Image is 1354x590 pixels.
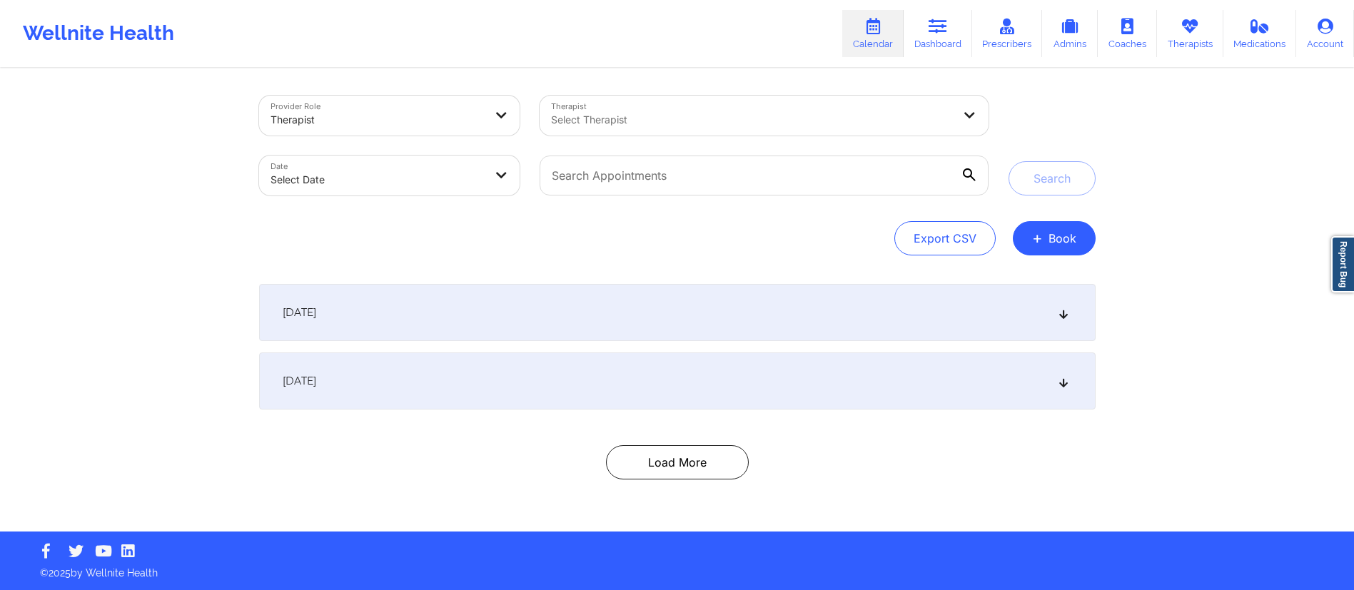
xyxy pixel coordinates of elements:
div: Select Date [271,164,485,195]
a: Dashboard [904,10,972,57]
a: Medications [1223,10,1297,57]
button: +Book [1013,221,1096,255]
div: Therapist [271,104,485,136]
span: + [1032,234,1043,242]
span: [DATE] [283,374,316,388]
p: © 2025 by Wellnite Health [30,556,1324,580]
button: Search [1009,161,1096,195]
button: Export CSV [894,221,996,255]
button: Load More [606,445,749,479]
a: Calendar [842,10,904,57]
a: Coaches [1098,10,1157,57]
a: Therapists [1157,10,1223,57]
input: Search Appointments [540,156,988,195]
a: Account [1296,10,1354,57]
a: Admins [1042,10,1098,57]
span: [DATE] [283,305,316,320]
a: Report Bug [1331,236,1354,293]
a: Prescribers [972,10,1043,57]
